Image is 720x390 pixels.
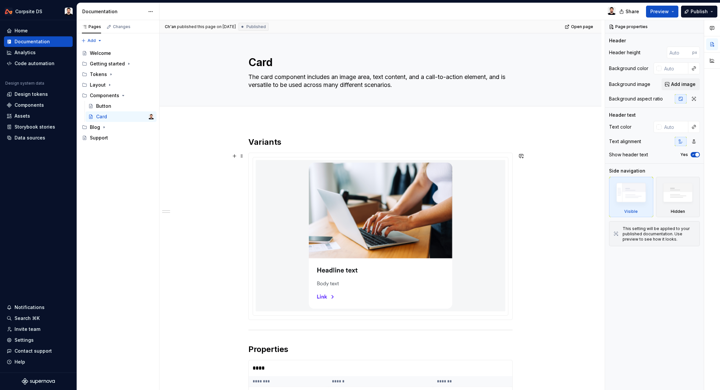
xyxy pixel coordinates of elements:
div: Support [90,135,108,141]
span: Ch'an [165,24,176,29]
div: Invite team [15,326,40,332]
div: Layout [79,80,157,90]
div: Welcome [90,50,111,57]
a: Storybook stories [4,122,73,132]
div: published this page on [DATE] [177,24,236,29]
a: Code automation [4,58,73,69]
div: Getting started [79,58,157,69]
a: Open page [563,22,596,31]
div: Page tree [79,48,157,143]
div: Visible [609,177,653,217]
svg: Supernova Logo [22,378,55,385]
div: Settings [15,337,34,343]
a: Support [79,133,157,143]
label: Yes [680,152,688,157]
span: Add image [671,81,696,88]
textarea: The card component includes an image area, text content, and a call-to-action element, and is ver... [247,72,511,90]
span: Published [246,24,266,29]
div: Design tokens [15,91,48,97]
div: Side navigation [609,168,645,174]
div: Help [15,359,25,365]
textarea: Card [247,55,511,70]
h2: Properties [248,344,513,355]
input: Auto [662,121,688,133]
a: Assets [4,111,73,121]
div: Components [79,90,157,101]
span: Share [626,8,639,15]
div: Code automation [15,60,54,67]
div: Layout [90,82,106,88]
div: Background image [609,81,650,88]
div: Notifications [15,304,45,311]
a: Home [4,25,73,36]
span: Publish [691,8,708,15]
a: Data sources [4,133,73,143]
div: Analytics [15,49,36,56]
a: Documentation [4,36,73,47]
input: Auto [662,62,688,74]
div: Header height [609,49,640,56]
div: Text color [609,124,631,130]
input: Auto [667,47,692,58]
div: Getting started [90,60,125,67]
button: Contact support [4,346,73,356]
div: Components [90,92,119,99]
div: Design system data [5,81,44,86]
div: Show header text [609,151,648,158]
span: Open page [571,24,593,29]
div: Contact support [15,348,52,354]
div: Tokens [90,71,107,78]
div: Documentation [15,38,50,45]
button: Preview [646,6,678,18]
a: Settings [4,335,73,345]
div: Header text [609,112,636,118]
div: Documentation [82,8,145,15]
div: Card [96,113,107,120]
a: Welcome [79,48,157,58]
a: CardCh'an [86,111,157,122]
button: Add [79,36,104,45]
div: Blog [90,124,100,131]
a: Analytics [4,47,73,58]
div: Data sources [15,135,45,141]
div: Corpsite DS [15,8,42,15]
div: Hidden [671,209,685,214]
img: Ch'an [149,114,154,119]
button: Corpsite DSCh'an [1,4,75,19]
a: Invite team [4,324,73,334]
button: Publish [681,6,717,18]
a: Design tokens [4,89,73,99]
div: Assets [15,113,30,119]
div: Blog [79,122,157,133]
a: Button [86,101,157,111]
div: Button [96,103,111,109]
h2: Variants [248,137,513,147]
img: Ch'an [608,7,616,15]
img: Ch'an [65,8,73,16]
div: Background aspect ratio [609,96,663,102]
div: Hidden [656,177,700,217]
div: Tokens [79,69,157,80]
p: px [692,50,697,55]
button: Share [616,6,643,18]
div: Search ⌘K [15,315,40,322]
div: Home [15,27,28,34]
div: Changes [113,24,130,29]
div: Background color [609,65,648,72]
span: Add [88,38,96,43]
div: Components [15,102,44,108]
div: Pages [82,24,101,29]
button: Search ⌘K [4,313,73,324]
div: Text alignment [609,138,641,145]
div: Visible [624,209,638,214]
span: Preview [650,8,669,15]
div: This setting will be applied to your published documentation. Use preview to see how it looks. [623,226,696,242]
button: Add image [662,78,700,90]
div: Storybook stories [15,124,55,130]
button: Help [4,357,73,367]
img: 0733df7c-e17f-4421-95a9-ced236ef1ff0.png [5,8,13,16]
div: Header [609,37,626,44]
button: Notifications [4,302,73,313]
a: Components [4,100,73,110]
